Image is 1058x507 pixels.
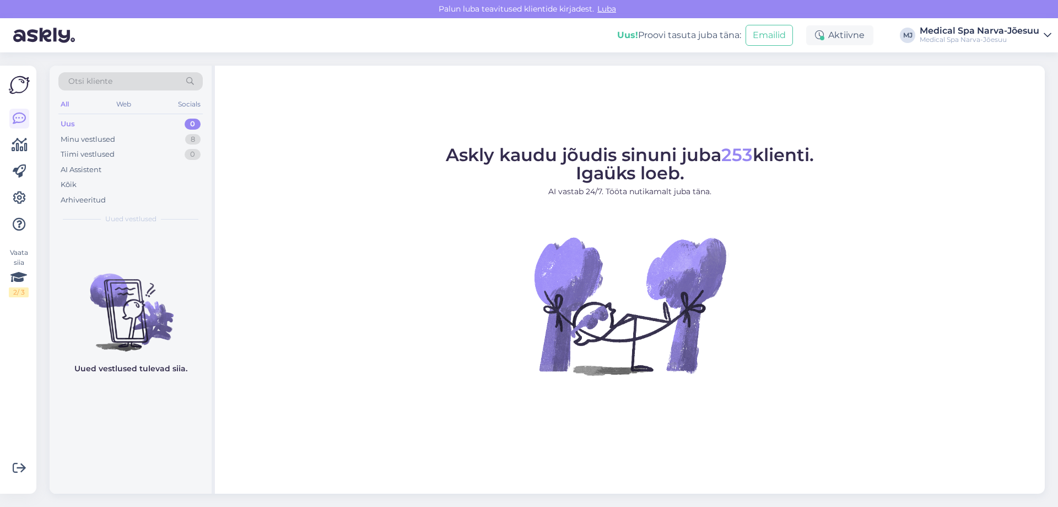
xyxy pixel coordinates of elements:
[594,4,619,14] span: Luba
[74,363,187,375] p: Uued vestlused tulevad siia.
[61,164,101,175] div: AI Assistent
[185,134,201,145] div: 8
[617,30,638,40] b: Uus!
[50,254,212,353] img: No chats
[446,144,814,184] span: Askly kaudu jõudis sinuni juba klienti. Igaüks loeb.
[105,214,156,224] span: Uued vestlused
[920,26,1039,35] div: Medical Spa Narva-Jõesuu
[61,149,115,160] div: Tiimi vestlused
[185,119,201,130] div: 0
[746,25,793,46] button: Emailid
[61,134,115,145] div: Minu vestlused
[806,25,873,45] div: Aktiivne
[900,28,915,43] div: MJ
[920,26,1051,44] a: Medical Spa Narva-JõesuuMedical Spa Narva-Jõesuu
[9,74,30,95] img: Askly Logo
[9,287,29,297] div: 2 / 3
[61,195,106,206] div: Arhiveeritud
[617,29,741,42] div: Proovi tasuta juba täna:
[185,149,201,160] div: 0
[61,119,75,130] div: Uus
[176,97,203,111] div: Socials
[114,97,133,111] div: Web
[9,248,29,297] div: Vaata siia
[531,206,729,405] img: No Chat active
[68,76,112,87] span: Otsi kliente
[58,97,71,111] div: All
[61,179,77,190] div: Kõik
[721,144,753,166] span: 253
[446,186,814,198] p: AI vastab 24/7. Tööta nutikamalt juba täna.
[920,35,1039,44] div: Medical Spa Narva-Jõesuu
